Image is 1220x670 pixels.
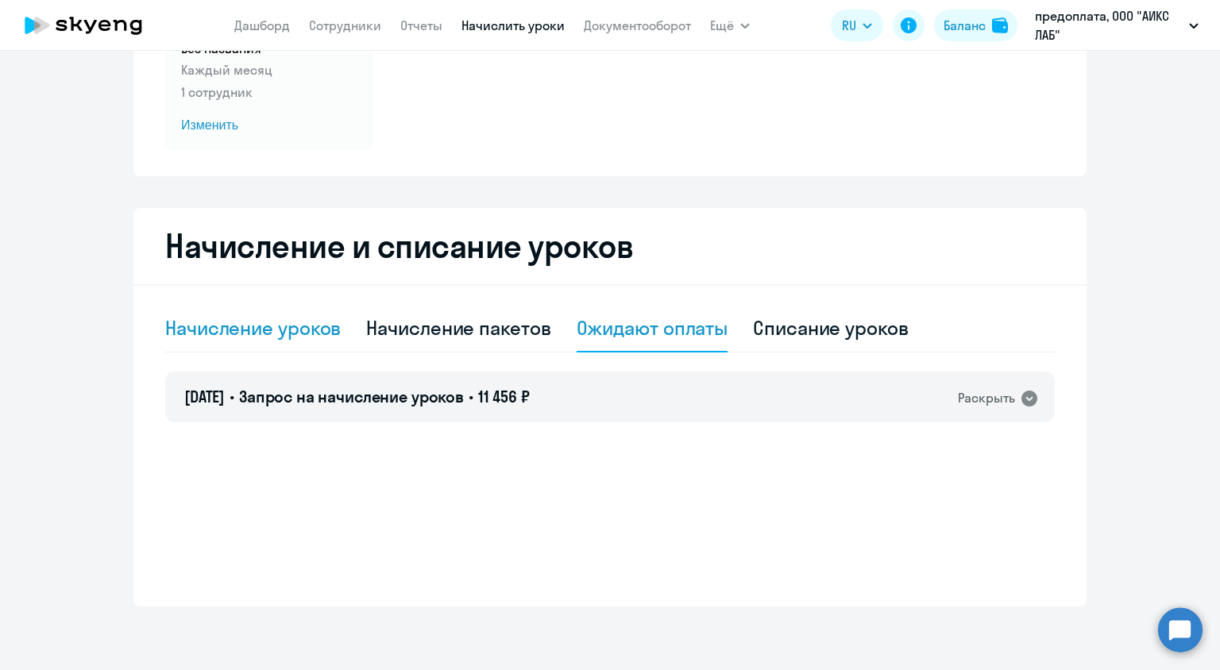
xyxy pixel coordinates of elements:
p: 1 сотрудник [181,83,357,102]
a: Дашборд [234,17,290,33]
p: предоплата, ООО "АИКС ЛАБ" [1035,6,1183,44]
div: Списание уроков [753,315,909,341]
a: Документооборот [584,17,691,33]
div: Баланс [944,16,986,35]
span: [DATE] [184,387,225,406]
span: Ещё [710,16,734,35]
a: Начислить уроки [461,17,565,33]
div: Начисление пакетов [366,315,550,341]
div: Раскрыть [958,388,1015,408]
span: Изменить [181,116,357,135]
div: Ожидают оплаты [577,315,728,341]
span: RU [842,16,856,35]
button: Ещё [710,10,750,41]
span: • [230,387,234,406]
a: Сотрудники [309,17,381,33]
a: Отчеты [400,17,442,33]
span: • [469,387,473,406]
span: 11 456 ₽ [478,387,530,406]
h2: Начисление и списание уроков [165,227,1055,265]
span: Запрос на начисление уроков [239,387,464,406]
button: Балансbalance [934,10,1017,41]
button: RU [831,10,883,41]
p: Каждый месяц [181,60,357,79]
img: balance [992,17,1008,33]
div: Начисление уроков [165,315,341,341]
button: предоплата, ООО "АИКС ЛАБ" [1027,6,1206,44]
